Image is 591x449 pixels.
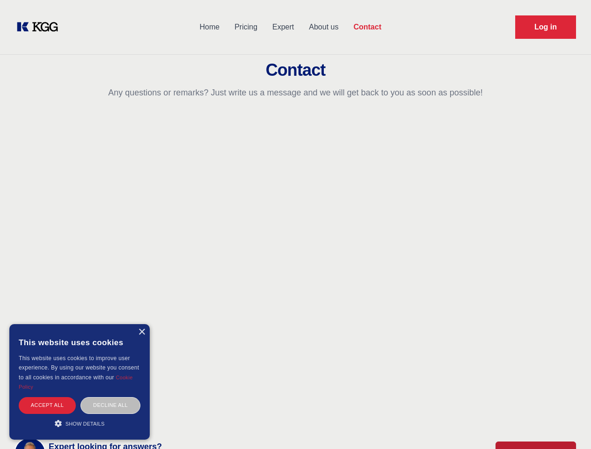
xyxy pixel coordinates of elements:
span: Show details [66,421,105,427]
a: Contact [346,15,389,39]
a: Expert [265,15,301,39]
h2: Contact [11,61,580,80]
a: Cookie Policy [19,375,133,390]
p: Any questions or remarks? Just write us a message and we will get back to you as soon as possible! [11,87,580,98]
a: Pricing [227,15,265,39]
div: Decline all [80,397,140,413]
iframe: Chat Widget [544,404,591,449]
div: Accept all [19,397,76,413]
div: Show details [19,419,140,428]
a: About us [301,15,346,39]
div: This website uses cookies [19,331,140,354]
span: This website uses cookies to improve user experience. By using our website you consent to all coo... [19,355,139,381]
a: KOL Knowledge Platform: Talk to Key External Experts (KEE) [15,20,66,35]
a: Home [192,15,227,39]
a: Request Demo [515,15,576,39]
div: Close [138,329,145,336]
